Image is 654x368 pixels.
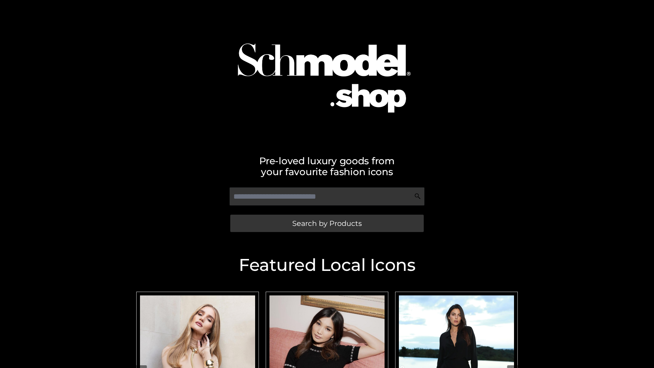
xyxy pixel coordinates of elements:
img: Search Icon [414,193,421,200]
h2: Pre-loved luxury goods from your favourite fashion icons [133,155,521,177]
h2: Featured Local Icons​ [133,257,521,274]
span: Search by Products [292,220,362,227]
a: Search by Products [230,215,424,232]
